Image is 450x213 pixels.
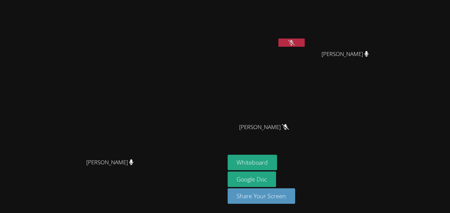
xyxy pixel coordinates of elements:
[86,158,133,167] span: [PERSON_NAME]
[322,49,369,59] span: [PERSON_NAME]
[239,122,289,132] span: [PERSON_NAME]
[228,188,295,204] button: Share Your Screen
[228,155,277,170] button: Whiteboard
[228,172,276,187] a: Google Doc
